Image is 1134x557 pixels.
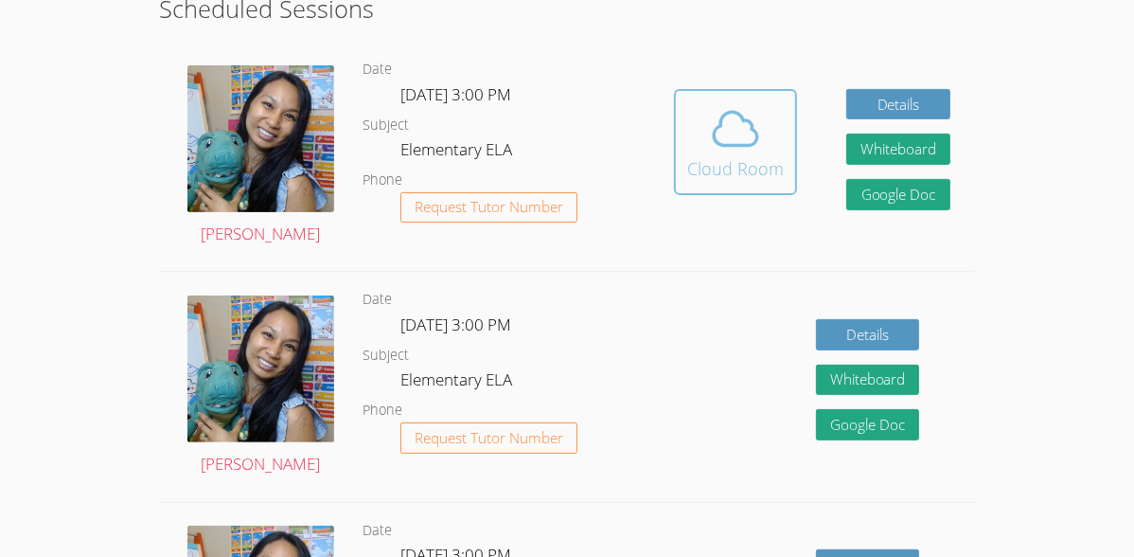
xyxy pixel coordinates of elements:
[846,134,950,165] button: Whiteboard
[363,58,392,81] dt: Date
[363,169,402,192] dt: Phone
[415,431,563,445] span: Request Tutor Number
[363,399,402,422] dt: Phone
[400,192,577,224] button: Request Tutor Number
[187,65,335,213] img: Untitled%20design%20(19).png
[400,136,516,169] dd: Elementary ELA
[187,65,335,248] a: [PERSON_NAME]
[846,89,950,120] a: Details
[363,519,392,543] dt: Date
[415,200,563,214] span: Request Tutor Number
[687,155,784,182] div: Cloud Room
[816,409,920,440] a: Google Doc
[187,296,335,443] img: Untitled%20design%20(19).png
[363,288,392,312] dt: Date
[400,314,511,335] span: [DATE] 3:00 PM
[400,83,511,105] span: [DATE] 3:00 PM
[846,179,950,210] a: Google Doc
[674,89,797,195] button: Cloud Room
[187,296,335,478] a: [PERSON_NAME]
[400,367,516,399] dd: Elementary ELA
[363,114,409,137] dt: Subject
[816,319,920,350] a: Details
[816,365,920,396] button: Whiteboard
[363,344,409,368] dt: Subject
[400,422,577,454] button: Request Tutor Number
